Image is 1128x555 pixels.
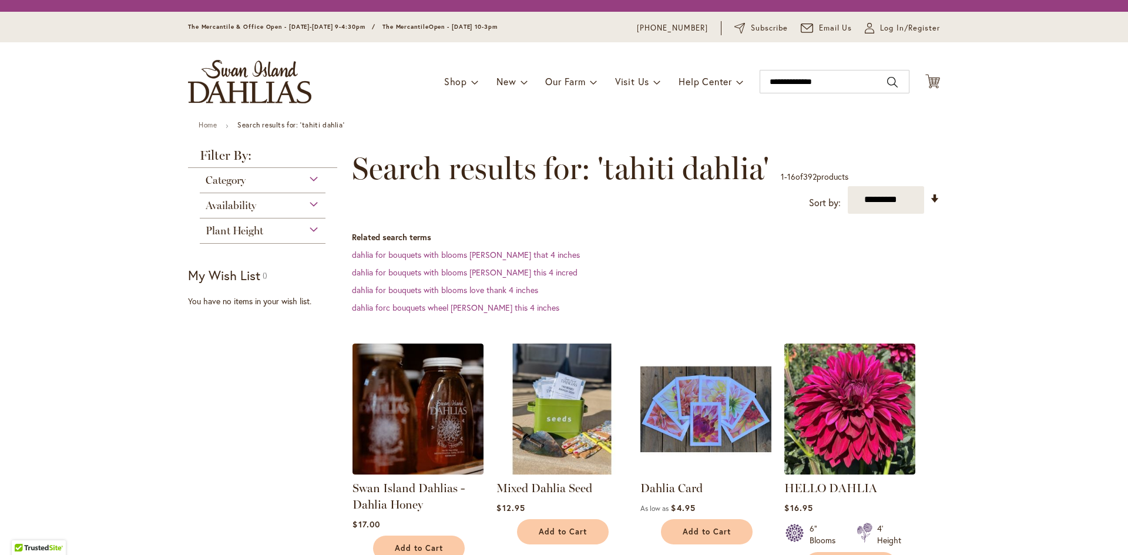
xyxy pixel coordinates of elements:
div: You have no items in your wish list. [188,295,345,307]
button: Add to Cart [661,519,753,544]
a: Mixed Dahlia Seed [496,466,627,477]
span: The Mercantile & Office Open - [DATE]-[DATE] 9-4:30pm / The Mercantile [188,23,429,31]
strong: My Wish List [188,267,260,284]
a: Log In/Register [865,22,940,34]
span: As low as [640,504,669,513]
span: Add to Cart [539,527,587,537]
span: Email Us [819,22,852,34]
a: Swan Island Dahlias - Dahlia Honey [352,466,484,477]
img: Mixed Dahlia Seed [496,344,627,475]
span: Plant Height [206,224,263,237]
a: Home [199,120,217,129]
a: Dahlia Card [640,481,703,495]
span: 392 [803,171,817,182]
span: Add to Cart [395,543,443,553]
label: Sort by: [809,192,841,214]
a: Swan Island Dahlias - Dahlia Honey [352,481,465,512]
span: Add to Cart [683,527,731,537]
a: dahlia for bouquets with blooms love thank 4 inches [352,284,538,295]
span: $12.95 [496,502,525,513]
span: Shop [444,75,467,88]
p: - of products [781,167,848,186]
strong: Search results for: 'tahiti dahlia' [237,120,344,129]
span: New [496,75,516,88]
span: Visit Us [615,75,649,88]
dt: Related search terms [352,231,940,243]
a: Mixed Dahlia Seed [496,481,592,495]
a: dahlia forc bouquets wheel [PERSON_NAME] this 4 inches [352,302,559,313]
span: 1 [781,171,784,182]
span: 16 [787,171,795,182]
span: $16.95 [784,502,813,513]
span: Category [206,174,246,187]
span: Search results for: 'tahiti dahlia' [352,151,769,186]
img: Group shot of Dahlia Cards [640,344,771,475]
div: 6" Blooms [810,523,842,546]
span: Open - [DATE] 10-3pm [429,23,498,31]
a: dahlia for bouquets with blooms [PERSON_NAME] this 4 incred [352,267,578,278]
span: Log In/Register [880,22,940,34]
span: $17.00 [352,519,380,530]
strong: Filter By: [188,149,337,168]
button: Search [887,73,898,92]
span: Availability [206,199,256,212]
span: Subscribe [751,22,788,34]
span: Help Center [679,75,732,88]
a: HELLO DAHLIA [784,481,877,495]
img: Hello Dahlia [784,344,915,475]
a: store logo [188,60,311,103]
div: 4' Height [877,523,901,546]
span: Our Farm [545,75,585,88]
a: Subscribe [734,22,788,34]
a: [PHONE_NUMBER] [637,22,708,34]
a: dahlia for bouquets with blooms [PERSON_NAME] that 4 inches [352,249,580,260]
a: Hello Dahlia [784,466,915,477]
button: Add to Cart [517,519,609,544]
a: Group shot of Dahlia Cards [640,466,771,477]
a: Email Us [801,22,852,34]
span: $4.95 [671,502,695,513]
img: Swan Island Dahlias - Dahlia Honey [352,344,484,475]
